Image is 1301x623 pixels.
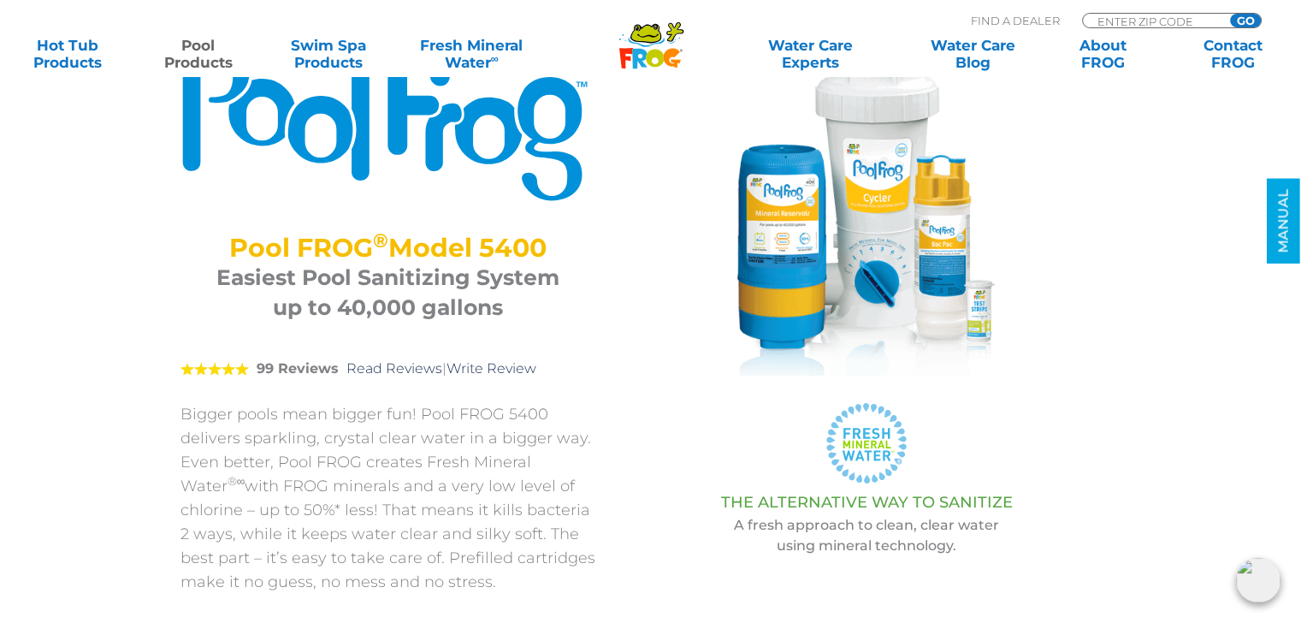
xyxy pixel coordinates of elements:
[446,360,536,377] a: Write Review
[728,37,893,71] a: Water CareExperts
[17,37,118,71] a: Hot TubProducts
[638,494,1096,511] h3: THE ALTERNATIVE WAY TO SANITIZE
[1052,37,1153,71] a: AboutFROG
[971,13,1060,28] p: Find A Dealer
[490,52,498,65] sup: ∞
[180,402,595,594] p: Bigger pools mean bigger fun! Pool FROG 5400 delivers sparkling, crystal clear water in a bigger ...
[1183,37,1284,71] a: ContactFROG
[638,515,1096,556] p: A fresh approach to clean, clear water using mineral technology.
[1236,558,1280,602] img: openIcon
[1096,14,1211,28] input: Zip Code Form
[346,360,442,377] a: Read Reviews
[278,37,379,71] a: Swim SpaProducts
[180,335,595,402] div: |
[180,33,595,203] img: Product Logo
[202,233,574,263] h2: Pool FROG Model 5400
[373,228,388,252] sup: ®
[1230,14,1261,27] input: GO
[408,37,535,71] a: Fresh MineralWater∞
[257,360,339,377] strong: 99 Reviews
[147,37,248,71] a: PoolProducts
[202,263,574,323] h3: Easiest Pool Sanitizing System up to 40,000 gallons
[1267,179,1300,264] a: MANUAL
[922,37,1023,71] a: Water CareBlog
[180,362,249,376] span: 5
[228,474,245,488] sup: ®∞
